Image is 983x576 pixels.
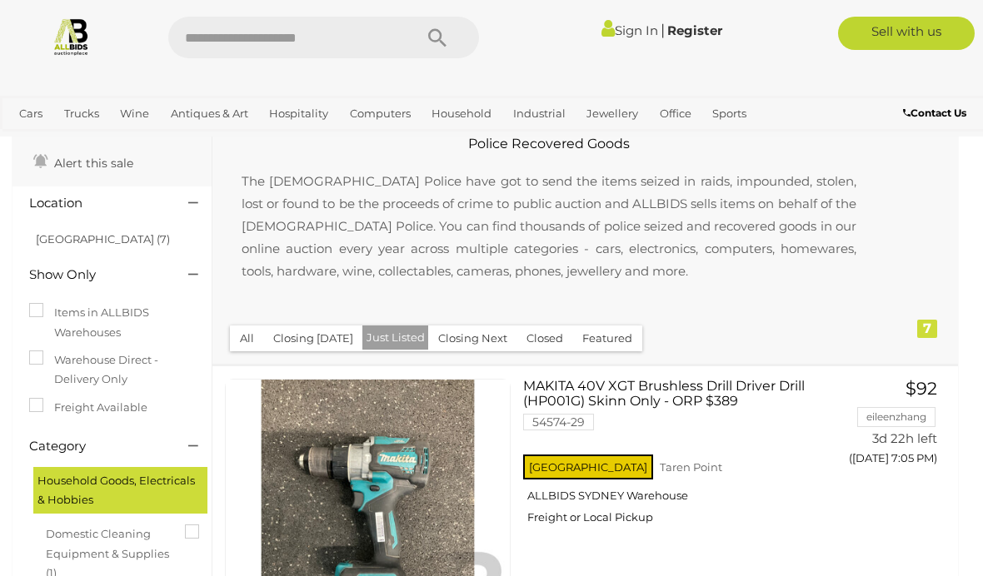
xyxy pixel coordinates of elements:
[29,196,163,211] h4: Location
[33,467,207,514] div: Household Goods, Electricals & Hobbies
[516,325,573,351] button: Closed
[29,268,163,282] h4: Show Only
[113,100,156,127] a: Wine
[425,100,498,127] a: Household
[917,320,937,338] div: 7
[903,104,971,122] a: Contact Us
[12,127,144,155] a: [GEOGRAPHIC_DATA]
[396,17,479,58] button: Search
[601,22,658,38] a: Sign In
[263,325,363,351] button: Closing [DATE]
[29,149,137,174] a: Alert this sale
[225,153,873,299] p: The [DEMOGRAPHIC_DATA] Police have got to send the items seized in raids, impounded, stolen, lost...
[572,325,642,351] button: Featured
[262,100,335,127] a: Hospitality
[36,232,170,246] a: [GEOGRAPHIC_DATA] (7)
[506,100,572,127] a: Industrial
[29,350,195,390] label: Warehouse Direct - Delivery Only
[29,439,163,454] h4: Category
[661,21,665,39] span: |
[903,107,966,119] b: Contact Us
[667,22,722,38] a: Register
[343,100,417,127] a: Computers
[653,100,698,127] a: Office
[838,17,975,50] a: Sell with us
[29,398,147,417] label: Freight Available
[225,137,873,151] h2: Police Recovered Goods
[57,100,106,127] a: Trucks
[12,100,49,127] a: Cars
[846,379,941,474] a: $92 eileenzhang 3d 22h left ([DATE] 7:05 PM)
[29,303,195,342] label: Items in ALLBIDS Warehouses
[164,100,255,127] a: Antiques & Art
[906,378,937,399] span: $92
[230,325,264,351] button: All
[706,100,753,127] a: Sports
[428,325,517,351] button: Closing Next
[362,325,429,350] button: Just Listed
[536,379,821,537] a: MAKITA 40V XGT Brushless Drill Driver Drill (HP001G) Skinn Only - ORP $389 54574-29 [GEOGRAPHIC_D...
[580,100,645,127] a: Jewellery
[52,17,91,56] img: Allbids.com.au
[50,156,133,171] span: Alert this sale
